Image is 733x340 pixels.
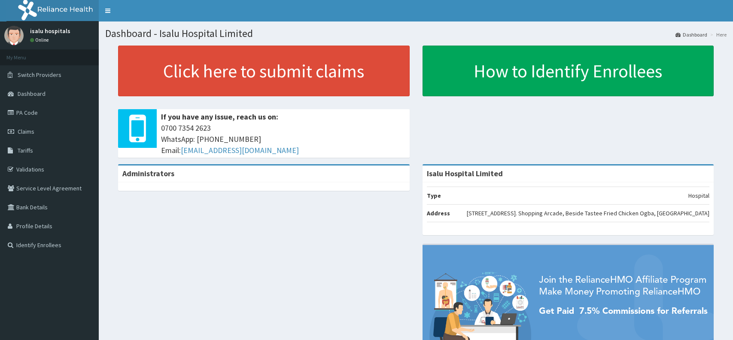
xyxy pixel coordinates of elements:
[18,147,33,154] span: Tariffs
[4,26,24,45] img: User Image
[675,31,707,38] a: Dashboard
[18,90,46,98] span: Dashboard
[18,128,34,135] span: Claims
[708,31,727,38] li: Here
[105,28,727,39] h1: Dashboard - Isalu Hospital Limited
[161,123,405,156] span: 0700 7354 2623 WhatsApp: [PHONE_NUMBER] Email:
[467,209,709,217] p: [STREET_ADDRESS]. Shopping Arcade, Beside Tastee Fried Chicken Ogba, [GEOGRAPHIC_DATA]
[18,71,61,79] span: Switch Providers
[427,209,450,217] b: Address
[118,46,410,96] a: Click here to submit claims
[122,168,174,178] b: Administrators
[427,168,503,178] strong: Isalu Hospital Limited
[688,191,709,200] p: Hospital
[30,37,51,43] a: Online
[181,145,299,155] a: [EMAIL_ADDRESS][DOMAIN_NAME]
[423,46,714,96] a: How to Identify Enrollees
[161,112,278,122] b: If you have any issue, reach us on:
[30,28,70,34] p: isalu hospitals
[427,192,441,199] b: Type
